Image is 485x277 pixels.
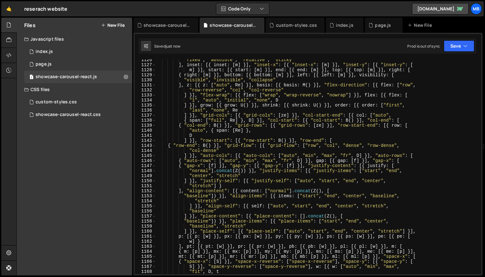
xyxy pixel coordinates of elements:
[471,3,482,14] a: MB
[154,43,180,49] div: Saved
[1,1,17,16] a: 🤙
[166,43,180,49] div: just now
[135,209,156,214] div: 1156
[135,163,156,168] div: 1147
[135,98,156,103] div: 1134
[444,40,474,52] button: Save
[135,249,156,254] div: 1164
[135,133,156,138] div: 1141
[17,33,132,45] div: Javascript files
[101,23,125,28] button: New File
[135,123,156,128] div: 1139
[135,103,156,108] div: 1135
[24,71,132,83] div: 10476/45223.js
[336,22,353,28] div: index.js
[135,234,156,239] div: 1161
[135,214,156,219] div: 1157
[135,199,156,204] div: 1154
[135,168,156,173] div: 1148
[135,264,156,269] div: 1167
[24,58,132,71] div: 10476/23772.js
[36,112,101,118] div: showcase-carousel-react.css
[375,22,391,28] div: page.js
[135,254,156,259] div: 1165
[135,148,156,153] div: 1144
[135,62,156,67] div: 1127
[276,22,317,28] div: custom-styles.css
[36,49,53,55] div: index.js
[135,173,156,178] div: 1149
[135,224,156,229] div: 1159
[135,72,156,78] div: 1129
[135,78,156,83] div: 1130
[135,158,156,163] div: 1146
[135,244,156,249] div: 1163
[144,22,191,28] div: showcase-carousel-react.css
[135,93,156,98] div: 1133
[135,229,156,234] div: 1160
[135,113,156,118] div: 1137
[407,43,440,49] div: Prod is out of sync
[135,138,156,143] div: 1142
[135,83,156,88] div: 1131
[135,259,156,264] div: 1166
[210,22,257,28] div: showcase-carousel-react.js
[135,153,156,158] div: 1145
[135,108,156,113] div: 1136
[135,193,156,199] div: 1153
[24,108,132,121] div: 10476/45224.css
[36,61,52,67] div: page.js
[135,118,156,123] div: 1138
[36,74,97,80] div: showcase-carousel-react.js
[216,3,269,14] button: Code Only
[135,57,156,62] div: 1126
[30,75,33,80] span: 1
[135,219,156,224] div: 1158
[135,204,156,209] div: 1155
[17,83,132,96] div: CSS files
[24,96,132,108] div: 10476/38631.css
[36,99,77,105] div: custom-styles.css
[135,183,156,188] div: 1151
[408,22,434,28] div: New File
[135,239,156,244] div: 1162
[135,67,156,72] div: 1128
[135,178,156,183] div: 1150
[24,45,132,58] div: 10476/23765.js
[135,128,156,133] div: 1140
[412,3,469,14] a: [DOMAIN_NAME]
[135,88,156,93] div: 1132
[135,143,156,148] div: 1143
[135,269,156,274] div: 1168
[24,22,36,29] h2: Files
[24,5,68,13] div: reserach website
[135,188,156,193] div: 1152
